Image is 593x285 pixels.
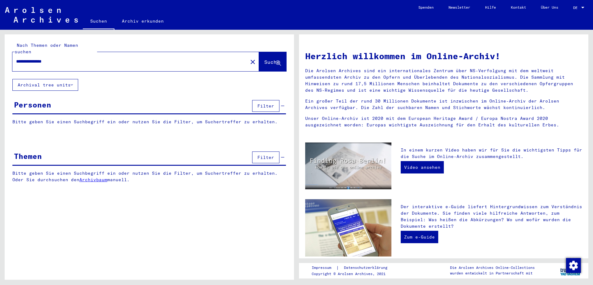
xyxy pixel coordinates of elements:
button: Filter [252,151,279,163]
a: Archivbaum [79,177,107,182]
a: Archiv erkunden [114,14,171,28]
div: Personen [14,99,51,110]
button: Archival tree units [12,79,78,91]
div: Themen [14,151,42,162]
p: wurden entwickelt in Partnerschaft mit [450,270,535,276]
img: Arolsen_neg.svg [5,7,78,23]
p: Unser Online-Archiv ist 2020 mit dem European Heritage Award / Europa Nostra Award 2020 ausgezeic... [305,115,582,128]
img: eguide.jpg [305,199,391,256]
img: video.jpg [305,142,391,189]
mat-label: Nach Themen oder Namen suchen [15,42,78,55]
p: Die Arolsen Archives Online-Collections [450,265,535,270]
p: Copyright © Arolsen Archives, 2021 [312,271,395,277]
span: DE [573,6,580,10]
p: Ein großer Teil der rund 30 Millionen Dokumente ist inzwischen im Online-Archiv der Arolsen Archi... [305,98,582,111]
h1: Herzlich willkommen im Online-Archiv! [305,50,582,63]
a: Video ansehen [401,161,444,173]
a: Suchen [83,14,114,30]
p: Bitte geben Sie einen Suchbegriff ein oder nutzen Sie die Filter, um Suchertreffer zu erhalten. O... [12,170,286,183]
button: Suche [259,52,286,71]
div: | [312,265,395,271]
p: Bitte geben Sie einen Suchbegriff ein oder nutzen Sie die Filter, um Suchertreffer zu erhalten. [12,119,286,125]
button: Clear [247,55,259,68]
p: Der interaktive e-Guide liefert Hintergrundwissen zum Verständnis der Dokumente. Sie finden viele... [401,204,582,230]
span: Filter [257,155,274,160]
mat-icon: close [249,58,256,66]
a: Datenschutzerklärung [339,265,395,271]
button: Filter [252,100,279,112]
span: Suche [264,59,280,65]
a: Zum e-Guide [401,231,438,243]
p: Die Arolsen Archives sind ein internationales Zentrum über NS-Verfolgung mit dem weltweit umfasse... [305,68,582,94]
p: In einem kurzen Video haben wir für Sie die wichtigsten Tipps für die Suche im Online-Archiv zusa... [401,147,582,160]
img: Zustimmung ändern [566,258,581,273]
span: Filter [257,103,274,109]
img: yv_logo.png [559,263,582,278]
a: Impressum [312,265,336,271]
